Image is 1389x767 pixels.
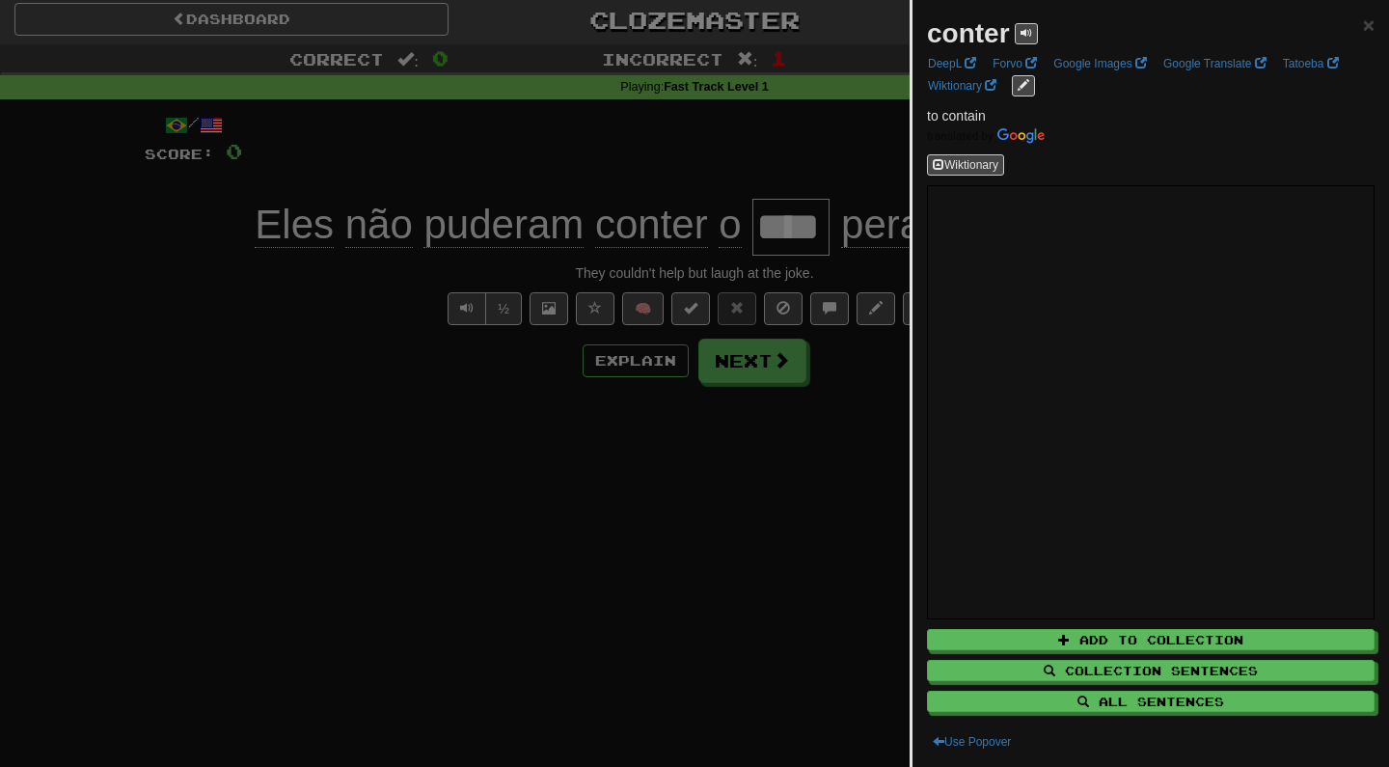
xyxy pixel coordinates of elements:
[1363,14,1375,35] button: Close
[1012,75,1035,96] button: edit links
[927,731,1017,753] button: Use Popover
[927,154,1004,176] button: Wiktionary
[927,108,986,123] span: to contain
[1048,53,1153,74] a: Google Images
[922,75,1002,96] a: Wiktionary
[927,629,1375,650] button: Add to Collection
[1363,14,1375,36] span: ×
[1157,53,1272,74] a: Google Translate
[927,18,1010,48] strong: conter
[987,53,1043,74] a: Forvo
[927,128,1045,144] img: Color short
[927,660,1375,681] button: Collection Sentences
[922,53,982,74] a: DeepL
[927,691,1375,712] button: All Sentences
[1277,53,1345,74] a: Tatoeba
